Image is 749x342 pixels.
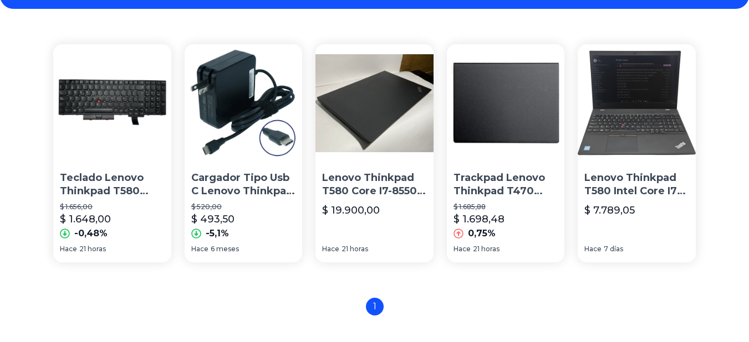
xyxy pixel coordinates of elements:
[454,211,505,227] p: $ 1.698,48
[584,203,635,218] p: $ 7.789,05
[211,245,239,253] span: 6 meses
[60,171,165,199] p: Teclado Lenovo Thinkpad T580 T570 P51s P52s Luminoso Esp
[447,44,565,162] img: Trackpad Lenovo Thinkpad T470 T480 T570 T580 P51s L480 L580
[454,171,558,199] p: Trackpad Lenovo Thinkpad T470 T480 T570 T580 P51s L480 L580
[315,44,434,262] a: Lenovo Thinkpad T580 Core I7-8550u 1.80 Ghz 16 Gb Ram 512ssdLenovo Thinkpad T580 Core I7-8550u 1....
[60,245,77,253] span: Hace
[191,171,296,199] p: Cargador Tipo Usb C Lenovo Thinkpad T580 20l9 T580s 20l9
[322,245,339,253] span: Hace
[322,203,380,218] p: $ 19.900,00
[185,44,303,262] a: Cargador Tipo Usb C Lenovo Thinkpad T580 20l9 T580s 20l9Cargador Tipo Usb C Lenovo Thinkpad T580 ...
[191,211,235,227] p: $ 493,50
[578,44,696,162] img: Lenovo Thinkpad T580 Intel Core I7 32gb Ram 512gb Ssd
[185,44,303,162] img: Cargador Tipo Usb C Lenovo Thinkpad T580 20l9 T580s 20l9
[315,44,434,162] img: Lenovo Thinkpad T580 Core I7-8550u 1.80 Ghz 16 Gb Ram 512ssd
[454,203,558,211] p: $ 1.685,88
[604,245,623,253] span: 7 días
[473,245,500,253] span: 21 horas
[578,44,696,262] a: Lenovo Thinkpad T580 Intel Core I7 32gb Ram 512gb SsdLenovo Thinkpad T580 Intel Core I7 32gb Ram ...
[454,245,471,253] span: Hace
[60,203,165,211] p: $ 1.656,00
[447,44,565,262] a: Trackpad Lenovo Thinkpad T470 T480 T570 T580 P51s L480 L580Trackpad Lenovo Thinkpad T470 T480 T57...
[191,245,208,253] span: Hace
[53,44,171,262] a: Teclado Lenovo Thinkpad T580 T570 P51s P52s Luminoso EspTeclado Lenovo Thinkpad T580 T570 P51s P5...
[206,227,229,240] p: -5,1%
[60,211,111,227] p: $ 1.648,00
[342,245,368,253] span: 21 horas
[468,227,496,240] p: 0,75%
[584,171,689,199] p: Lenovo Thinkpad T580 Intel Core I7 32gb Ram 512gb Ssd
[322,171,427,199] p: Lenovo Thinkpad T580 Core I7-8550u 1.80 Ghz 16 Gb Ram 512ssd
[74,227,108,240] p: -0,48%
[584,245,602,253] span: Hace
[191,203,296,211] p: $ 520,00
[79,245,106,253] span: 21 horas
[53,44,171,162] img: Teclado Lenovo Thinkpad T580 T570 P51s P52s Luminoso Esp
